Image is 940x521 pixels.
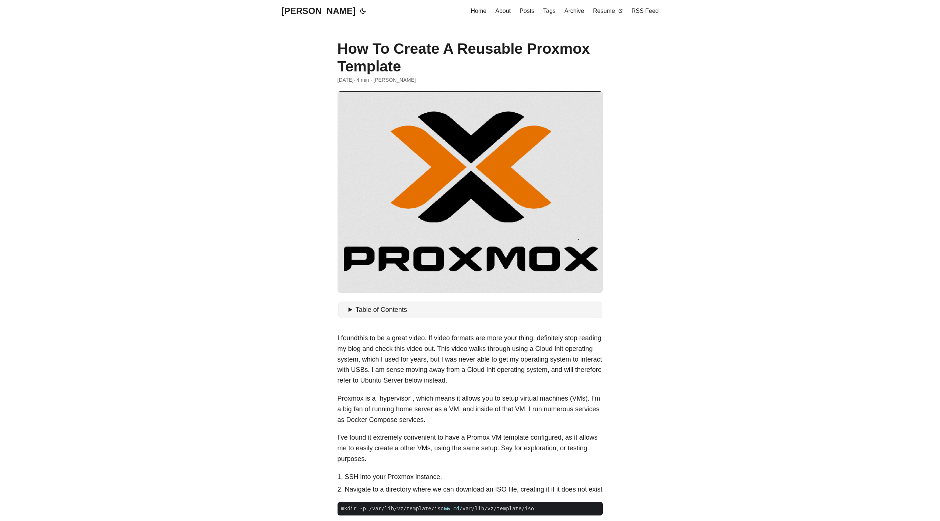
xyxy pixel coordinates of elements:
[338,40,603,75] h1: How To Create A Reusable Proxmox Template
[358,334,425,342] a: this to be a great video
[453,506,459,511] span: cd
[356,306,407,313] span: Table of Contents
[543,8,556,14] span: Tags
[471,8,487,14] span: Home
[338,76,603,84] div: · 4 min · [PERSON_NAME]
[338,505,538,513] span: mkdir -p /var/lib/vz/template/iso /var/lib/vz/template/iso
[593,8,615,14] span: Resume
[338,76,354,84] span: 2024-04-25 21:23:35 -0400 -0400
[338,393,603,425] p: Proxmox is a “hypervisor”, which means it allows you to setup virtual machines (VMs). I’m a big f...
[338,432,603,464] p: I’ve found it extremely convenient to have a Promox VM template configured, as it allows me to ea...
[349,304,599,315] summary: Table of Contents
[345,484,603,495] li: Navigate to a directory where we can download an ISO file, creating it if it does not exist
[495,8,511,14] span: About
[632,8,659,14] span: RSS Feed
[338,333,603,386] p: I found . If video formats are more your thing, definitely stop reading my blog and check this vi...
[565,8,584,14] span: Archive
[444,506,450,511] span: &&
[520,8,534,14] span: Posts
[345,472,603,482] li: SSH into your Proxmox instance.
